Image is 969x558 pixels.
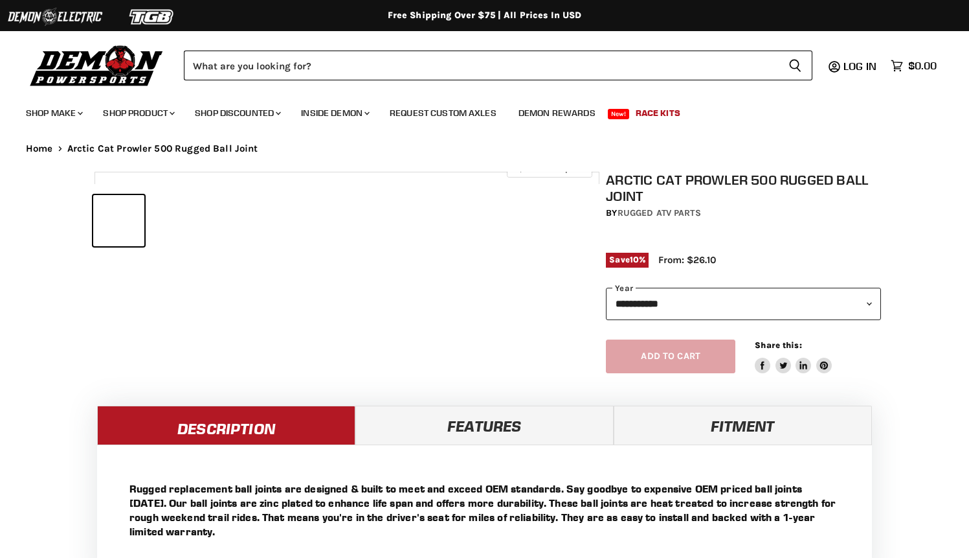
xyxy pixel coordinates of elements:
a: Rugged ATV Parts [618,207,701,218]
span: 10 [630,255,639,264]
img: Demon Electric Logo 2 [6,5,104,29]
a: Description [97,406,355,445]
p: Rugged replacement ball joints are designed & built to meet and exceed OEM standards. Say goodbye... [129,482,840,539]
span: Click to expand [513,163,585,173]
h1: Arctic Cat Prowler 500 Rugged Ball Joint [606,172,881,204]
a: $0.00 [884,56,943,75]
button: Arctic Cat Prowler 500 Rugged Ball Joint thumbnail [93,195,144,246]
a: Home [26,143,53,154]
input: Search [184,51,778,80]
span: Log in [843,60,876,73]
a: Request Custom Axles [380,100,506,126]
a: Log in [838,60,884,72]
a: Demon Rewards [509,100,605,126]
ul: Main menu [16,95,933,126]
span: From: $26.10 [658,254,716,266]
span: Arctic Cat Prowler 500 Rugged Ball Joint [67,143,258,154]
a: Race Kits [626,100,690,126]
span: Save % [606,253,649,267]
span: New! [608,109,630,119]
img: TGB Logo 2 [104,5,201,29]
img: Demon Powersports [26,42,168,88]
a: Features [355,406,614,445]
div: by [606,206,881,220]
a: Shop Discounted [185,100,289,126]
a: Shop Product [93,100,183,126]
a: Fitment [614,406,872,445]
form: Product [184,51,812,80]
aside: Share this: [755,340,832,374]
select: year [606,288,881,320]
span: $0.00 [908,60,937,72]
span: Share this: [755,340,801,350]
button: Search [778,51,812,80]
a: Inside Demon [291,100,377,126]
a: Shop Make [16,100,91,126]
